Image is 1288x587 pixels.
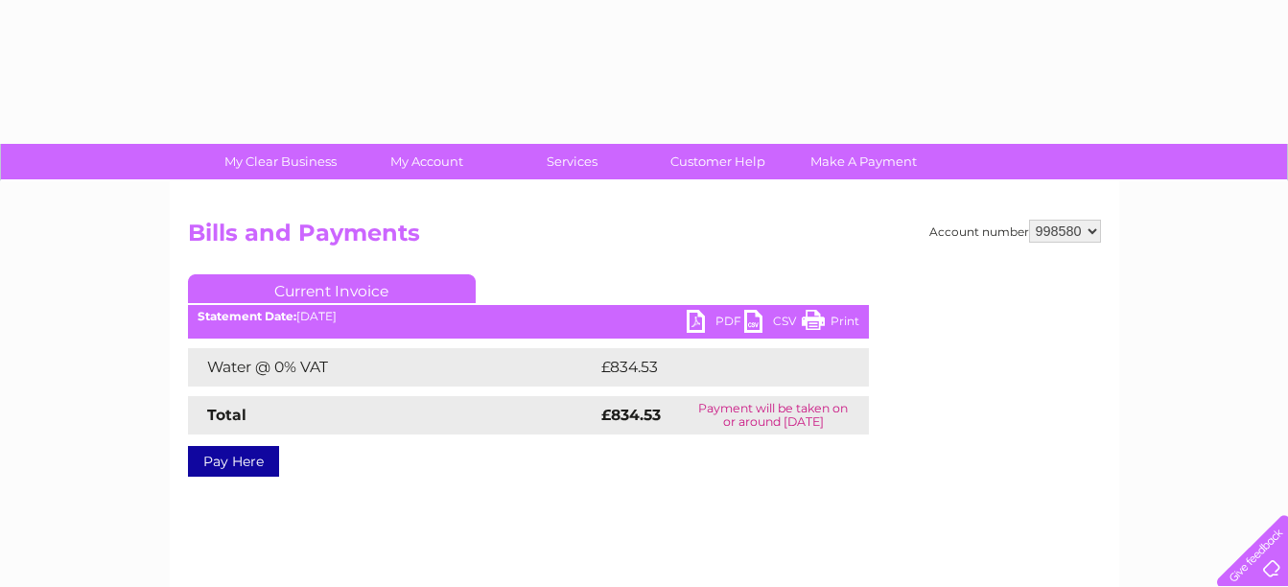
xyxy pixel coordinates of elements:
[929,220,1101,243] div: Account number
[601,406,661,424] strong: £834.53
[188,310,869,323] div: [DATE]
[347,144,505,179] a: My Account
[678,396,868,434] td: Payment will be taken on or around [DATE]
[744,310,802,338] a: CSV
[207,406,246,424] strong: Total
[493,144,651,179] a: Services
[188,348,597,387] td: Water @ 0% VAT
[188,220,1101,256] h2: Bills and Payments
[188,274,476,303] a: Current Invoice
[201,144,360,179] a: My Clear Business
[188,446,279,477] a: Pay Here
[785,144,943,179] a: Make A Payment
[639,144,797,179] a: Customer Help
[687,310,744,338] a: PDF
[597,348,834,387] td: £834.53
[198,309,296,323] b: Statement Date:
[802,310,859,338] a: Print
